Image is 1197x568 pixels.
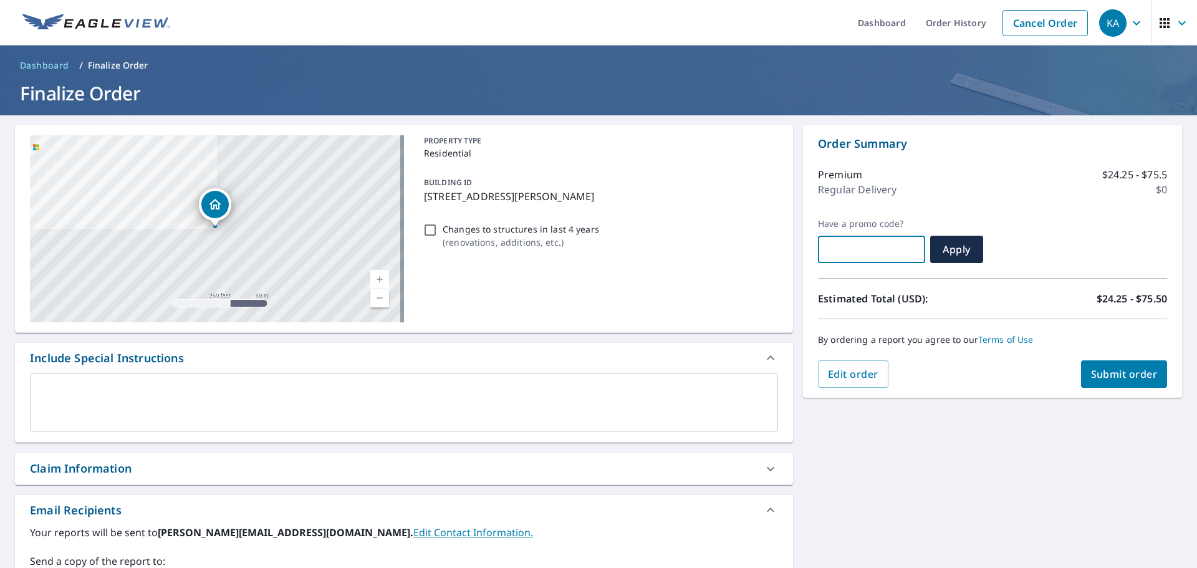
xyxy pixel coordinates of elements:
[413,526,533,539] a: EditContactInfo
[1099,9,1127,37] div: KA
[30,350,184,367] div: Include Special Instructions
[22,14,170,32] img: EV Logo
[370,270,389,289] a: Current Level 17, Zoom In
[940,243,973,256] span: Apply
[15,495,793,525] div: Email Recipients
[443,223,599,236] p: Changes to structures in last 4 years
[15,80,1182,106] h1: Finalize Order
[370,289,389,307] a: Current Level 17, Zoom Out
[20,59,69,72] span: Dashboard
[818,182,897,197] p: Regular Delivery
[1091,367,1158,381] span: Submit order
[443,236,599,249] p: ( renovations, additions, etc. )
[1081,360,1168,388] button: Submit order
[30,502,122,519] div: Email Recipients
[818,291,993,306] p: Estimated Total (USD):
[818,360,888,388] button: Edit order
[424,189,773,204] p: [STREET_ADDRESS][PERSON_NAME]
[1102,167,1167,182] p: $24.25 - $75.5
[199,188,231,227] div: Dropped pin, building 1, Residential property, 6328 NW Gerber Ter Portland, OR 97229
[79,58,83,73] li: /
[15,55,1182,75] nav: breadcrumb
[15,55,74,75] a: Dashboard
[15,453,793,484] div: Claim Information
[818,135,1167,152] p: Order Summary
[1097,291,1167,306] p: $24.25 - $75.50
[158,526,413,539] b: [PERSON_NAME][EMAIL_ADDRESS][DOMAIN_NAME].
[424,135,773,147] p: PROPERTY TYPE
[828,367,878,381] span: Edit order
[818,167,862,182] p: Premium
[1002,10,1088,36] a: Cancel Order
[88,59,148,72] p: Finalize Order
[978,334,1034,345] a: Terms of Use
[818,218,925,229] label: Have a promo code?
[30,460,132,477] div: Claim Information
[15,343,793,373] div: Include Special Instructions
[930,236,983,263] button: Apply
[818,334,1167,345] p: By ordering a report you agree to our
[424,177,472,188] p: BUILDING ID
[1156,182,1167,197] p: $0
[30,525,778,540] label: Your reports will be sent to
[424,147,773,160] p: Residential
